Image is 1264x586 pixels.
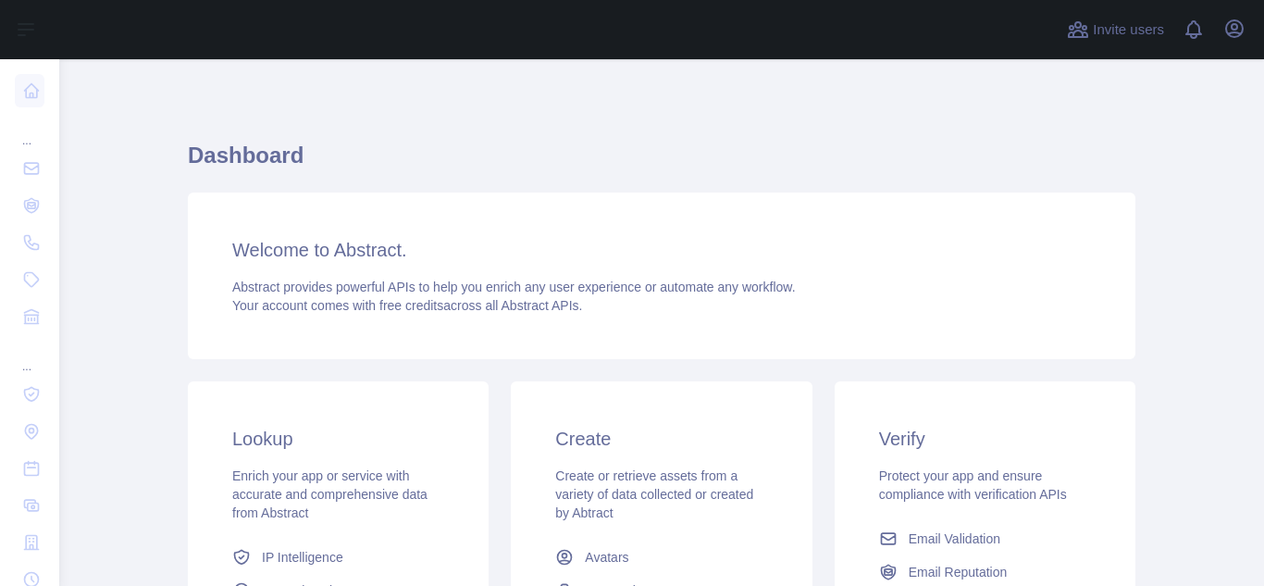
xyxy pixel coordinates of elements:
[555,426,767,452] h3: Create
[909,530,1000,548] span: Email Validation
[879,426,1091,452] h3: Verify
[232,280,796,294] span: Abstract provides powerful APIs to help you enrich any user experience or automate any workflow.
[909,563,1008,581] span: Email Reputation
[15,111,44,148] div: ...
[1063,15,1168,44] button: Invite users
[188,141,1135,185] h1: Dashboard
[232,426,444,452] h3: Lookup
[232,298,582,313] span: Your account comes with across all Abstract APIs.
[548,541,775,574] a: Avatars
[879,468,1067,502] span: Protect your app and ensure compliance with verification APIs
[225,541,452,574] a: IP Intelligence
[232,468,428,520] span: Enrich your app or service with accurate and comprehensive data from Abstract
[872,522,1098,555] a: Email Validation
[1093,19,1164,41] span: Invite users
[15,337,44,374] div: ...
[262,548,343,567] span: IP Intelligence
[555,468,753,520] span: Create or retrieve assets from a variety of data collected or created by Abtract
[585,548,628,567] span: Avatars
[379,298,443,313] span: free credits
[232,237,1091,263] h3: Welcome to Abstract.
